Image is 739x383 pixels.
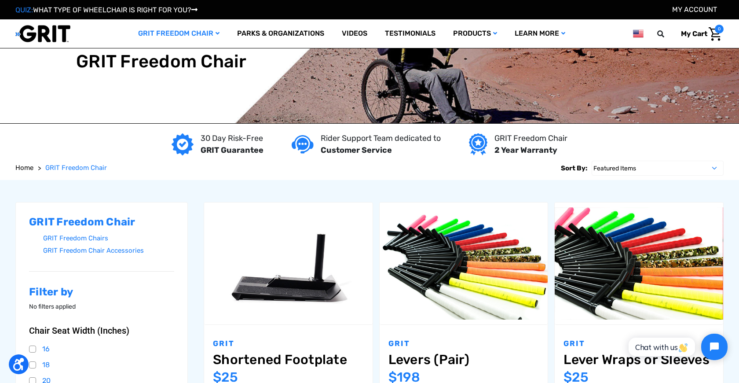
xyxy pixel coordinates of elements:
[213,338,364,350] p: GRIT
[561,161,587,176] label: Sort By:
[43,232,174,245] a: GRIT Freedom Chairs
[555,207,723,320] img: GRIT Lever Wraps: Sets of GRIT Freedom Chair levers wrapped as pairs in pink, green, blue, red, c...
[204,203,373,324] a: Shortened Footplate,$25.00
[15,6,198,14] a: QUIZ:WHAT TYPE OF WHEELCHAIR IS RIGHT FOR YOU?
[15,6,33,14] span: QUIZ:
[563,352,714,368] a: Lever Wraps or Sleeves,$25.00
[376,19,444,48] a: Testimonials
[555,203,723,324] a: Lever Wraps or Sleeves,$25.00
[469,133,487,155] img: Year warranty
[172,133,194,155] img: GRIT Guarantee
[661,25,674,43] input: Search
[506,19,574,48] a: Learn More
[672,5,717,14] a: Account
[29,358,174,372] a: 18
[321,133,441,144] p: Rider Support Team dedicated to
[709,27,721,41] img: Cart
[15,164,33,172] span: Home
[15,163,33,173] a: Home
[29,325,174,336] button: Chair Seat Width (Inches)
[201,133,263,144] p: 30 Day Risk-Free
[29,325,129,336] span: Chair Seat Width (Inches)
[333,19,376,48] a: Videos
[674,25,724,43] a: Cart with 0 items
[228,19,333,48] a: Parks & Organizations
[129,19,228,48] a: GRIT Freedom Chair
[292,135,314,153] img: Customer service
[76,51,247,72] h1: GRIT Freedom Chair
[681,29,707,38] span: My Cart
[619,326,735,368] iframe: Tidio Chat
[45,164,107,172] span: GRIT Freedom Chair
[380,207,548,320] img: Levers (Pair)
[29,302,174,311] p: No filters applied
[388,338,539,350] p: GRIT
[388,352,539,368] a: Levers (Pair),$198.00
[380,203,548,324] a: Levers (Pair),$198.00
[633,28,644,39] img: us.png
[201,145,263,155] strong: GRIT Guarantee
[444,19,506,48] a: Products
[15,25,70,43] img: GRIT All-Terrain Wheelchair and Mobility Equipment
[45,163,107,173] a: GRIT Freedom Chair
[204,207,373,320] img: GRIT Shortened Footplate: steel platform for resting feet when using GRIT Freedom Chair shown wit...
[715,25,724,33] span: 0
[494,133,567,144] p: GRIT Freedom Chair
[43,244,174,257] a: GRIT Freedom Chair Accessories
[213,352,364,368] a: Shortened Footplate,$25.00
[494,145,557,155] strong: 2 Year Warranty
[29,342,174,356] a: 16
[321,145,392,155] strong: Customer Service
[563,338,714,350] p: GRIT
[29,216,174,228] h2: GRIT Freedom Chair
[29,286,174,298] h2: Filter by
